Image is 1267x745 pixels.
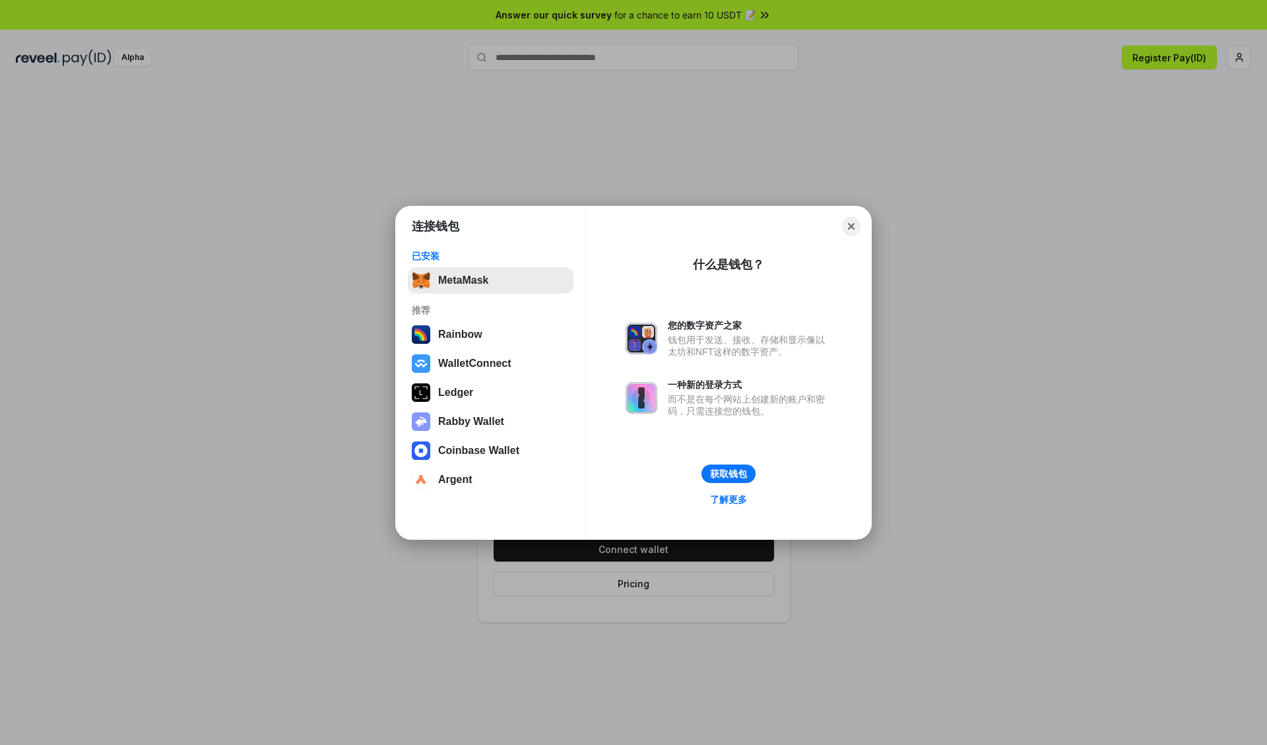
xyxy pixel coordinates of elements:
[438,474,472,486] div: Argent
[438,445,519,457] div: Coinbase Wallet
[668,334,831,358] div: 钱包用于发送、接收、存储和显示像以太坊和NFT这样的数字资产。
[412,412,430,431] img: svg+xml,%3Csvg%20xmlns%3D%22http%3A%2F%2Fwww.w3.org%2F2000%2Fsvg%22%20fill%3D%22none%22%20viewBox...
[668,379,831,391] div: 一种新的登录方式
[438,329,482,340] div: Rainbow
[408,467,573,493] button: Argent
[438,358,511,370] div: WalletConnect
[701,465,756,483] button: 获取钱包
[408,408,573,435] button: Rabby Wallet
[438,275,488,286] div: MetaMask
[412,441,430,460] img: svg+xml,%3Csvg%20width%3D%2228%22%20height%3D%2228%22%20viewBox%3D%220%200%2028%2028%22%20fill%3D...
[412,383,430,402] img: svg+xml,%3Csvg%20xmlns%3D%22http%3A%2F%2Fwww.w3.org%2F2000%2Fsvg%22%20width%3D%2228%22%20height%3...
[626,323,657,354] img: svg+xml,%3Csvg%20xmlns%3D%22http%3A%2F%2Fwww.w3.org%2F2000%2Fsvg%22%20fill%3D%22none%22%20viewBox...
[408,379,573,406] button: Ledger
[693,257,764,273] div: 什么是钱包？
[710,468,747,480] div: 获取钱包
[842,217,861,236] button: Close
[408,437,573,464] button: Coinbase Wallet
[668,393,831,417] div: 而不是在每个网站上创建新的账户和密码，只需连接您的钱包。
[668,319,831,331] div: 您的数字资产之家
[408,321,573,348] button: Rainbow
[412,354,430,373] img: svg+xml,%3Csvg%20width%3D%2228%22%20height%3D%2228%22%20viewBox%3D%220%200%2028%2028%22%20fill%3D...
[412,470,430,489] img: svg+xml,%3Csvg%20width%3D%2228%22%20height%3D%2228%22%20viewBox%3D%220%200%2028%2028%22%20fill%3D...
[438,387,473,399] div: Ledger
[412,271,430,290] img: svg+xml,%3Csvg%20fill%3D%22none%22%20height%3D%2233%22%20viewBox%3D%220%200%2035%2033%22%20width%...
[702,491,755,508] a: 了解更多
[412,304,569,316] div: 推荐
[412,325,430,344] img: svg+xml,%3Csvg%20width%3D%22120%22%20height%3D%22120%22%20viewBox%3D%220%200%20120%20120%22%20fil...
[710,494,747,505] div: 了解更多
[626,382,657,414] img: svg+xml,%3Csvg%20xmlns%3D%22http%3A%2F%2Fwww.w3.org%2F2000%2Fsvg%22%20fill%3D%22none%22%20viewBox...
[412,250,569,262] div: 已安装
[438,416,504,428] div: Rabby Wallet
[408,267,573,294] button: MetaMask
[408,350,573,377] button: WalletConnect
[412,218,459,234] h1: 连接钱包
